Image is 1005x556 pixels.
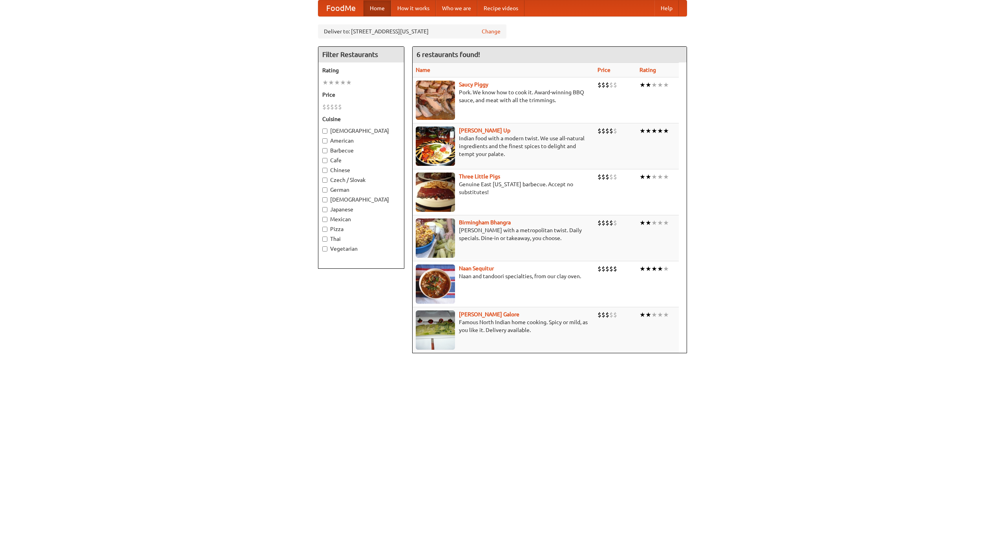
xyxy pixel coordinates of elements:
[322,186,400,194] label: German
[645,218,651,227] li: ★
[364,0,391,16] a: Home
[477,0,524,16] a: Recipe videos
[598,127,601,135] li: $
[322,166,400,174] label: Chinese
[322,245,400,253] label: Vegetarian
[322,225,400,233] label: Pizza
[613,218,617,227] li: $
[328,78,334,87] li: ★
[645,81,651,89] li: ★
[598,172,601,181] li: $
[663,172,669,181] li: ★
[459,265,494,272] a: Naan Sequitur
[322,235,400,243] label: Thai
[605,264,609,273] li: $
[416,310,455,350] img: currygalore.jpg
[416,81,455,120] img: saucy.jpg
[416,67,430,73] a: Name
[334,103,338,111] li: $
[609,310,613,319] li: $
[657,172,663,181] li: ★
[322,156,400,164] label: Cafe
[322,227,327,232] input: Pizza
[598,264,601,273] li: $
[326,103,330,111] li: $
[330,103,334,111] li: $
[459,173,500,180] a: Three Little Pigs
[459,127,510,134] a: [PERSON_NAME] Up
[416,88,591,104] p: Pork. We know how to cook it. Award-winning BBQ sauce, and meat with all the trimmings.
[416,134,591,158] p: Indian food with a modern twist. We use all-natural ingredients and the finest spices to delight ...
[605,218,609,227] li: $
[657,310,663,319] li: ★
[645,127,651,135] li: ★
[340,78,346,87] li: ★
[459,311,519,317] a: [PERSON_NAME] Galore
[657,81,663,89] li: ★
[338,103,342,111] li: $
[609,172,613,181] li: $
[651,310,657,319] li: ★
[645,264,651,273] li: ★
[640,172,645,181] li: ★
[601,81,605,89] li: $
[322,176,400,184] label: Czech / Slovak
[651,264,657,273] li: ★
[598,310,601,319] li: $
[416,218,455,258] img: bhangra.jpg
[657,127,663,135] li: ★
[605,172,609,181] li: $
[416,272,591,280] p: Naan and tandoori specialties, from our clay oven.
[651,127,657,135] li: ★
[613,310,617,319] li: $
[322,138,327,143] input: American
[651,81,657,89] li: ★
[459,219,511,226] b: Birmingham Bhangra
[663,264,669,273] li: ★
[605,127,609,135] li: $
[322,127,400,135] label: [DEMOGRAPHIC_DATA]
[322,215,400,223] label: Mexican
[651,172,657,181] li: ★
[640,81,645,89] li: ★
[416,127,455,166] img: curryup.jpg
[598,67,610,73] a: Price
[613,81,617,89] li: $
[613,264,617,273] li: $
[436,0,477,16] a: Who we are
[322,137,400,145] label: American
[322,66,400,74] h5: Rating
[416,180,591,196] p: Genuine East [US_STATE] barbecue. Accept no substitutes!
[663,310,669,319] li: ★
[322,246,327,251] input: Vegetarian
[322,78,328,87] li: ★
[322,206,400,213] label: Japanese
[322,148,327,153] input: Barbecue
[657,218,663,227] li: ★
[346,78,352,87] li: ★
[613,172,617,181] li: $
[322,187,327,193] input: German
[322,196,400,204] label: [DEMOGRAPHIC_DATA]
[613,127,617,135] li: $
[609,218,613,227] li: $
[663,127,669,135] li: ★
[417,51,480,58] ng-pluralize: 6 restaurants found!
[322,128,327,134] input: [DEMOGRAPHIC_DATA]
[322,207,327,212] input: Japanese
[416,318,591,334] p: Famous North Indian home cooking. Spicy or mild, as you like it. Delivery available.
[322,91,400,99] h5: Price
[640,67,656,73] a: Rating
[645,172,651,181] li: ★
[605,81,609,89] li: $
[601,310,605,319] li: $
[651,218,657,227] li: ★
[322,158,327,163] input: Cafe
[322,168,327,173] input: Chinese
[318,24,506,39] div: Deliver to: [STREET_ADDRESS][US_STATE]
[416,172,455,212] img: littlepigs.jpg
[318,0,364,16] a: FoodMe
[601,264,605,273] li: $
